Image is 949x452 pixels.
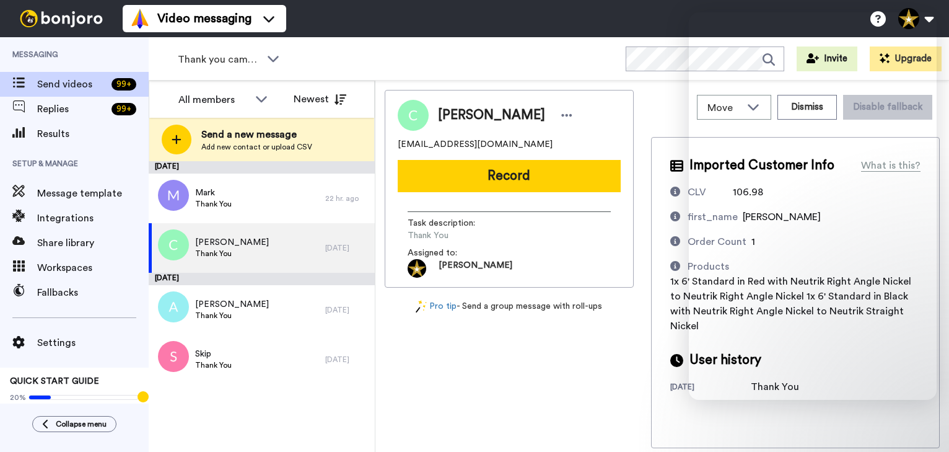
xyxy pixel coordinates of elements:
[37,335,149,350] span: Settings
[195,236,269,249] span: [PERSON_NAME]
[688,259,729,274] div: Products
[130,9,150,29] img: vm-color.svg
[158,291,189,322] img: a.png
[37,126,149,141] span: Results
[408,259,426,278] img: 97f010d7-37d5-43e8-88ad-0137151ed1f4-1597366258.jpg
[284,87,356,112] button: Newest
[195,311,269,321] span: Thank You
[112,78,136,91] div: 99 +
[385,300,634,313] div: - Send a group message with roll-ups
[688,185,706,200] div: CLV
[195,187,232,199] span: Mark
[688,234,746,249] div: Order Count
[37,186,149,201] span: Message template
[37,285,149,300] span: Fallbacks
[157,10,251,27] span: Video messaging
[408,247,494,259] span: Assigned to:
[195,360,232,370] span: Thank You
[149,273,375,285] div: [DATE]
[178,52,261,67] span: Thank you campaign
[32,416,116,432] button: Collapse menu
[670,382,751,394] div: [DATE]
[37,102,107,117] span: Replies
[325,243,369,253] div: [DATE]
[325,355,369,365] div: [DATE]
[158,229,189,260] img: c.png
[688,210,738,224] div: first_name
[416,300,427,313] img: magic-wand.svg
[195,348,232,360] span: Skip
[408,217,494,229] span: Task description :
[149,161,375,174] div: [DATE]
[439,259,512,278] span: [PERSON_NAME]
[416,300,457,313] a: Pro tip
[37,236,149,250] span: Share library
[37,77,107,92] span: Send videos
[689,12,937,400] iframe: Intercom live chat
[37,211,149,226] span: Integrations
[195,298,269,311] span: [PERSON_NAME]
[398,100,429,131] img: Image of Curtis
[438,106,545,125] span: [PERSON_NAME]
[325,305,369,315] div: [DATE]
[15,10,108,27] img: bj-logo-header-white.svg
[112,103,136,115] div: 99 +
[907,410,937,440] iframe: Intercom live chat
[56,419,107,429] span: Collapse menu
[398,160,621,192] button: Record
[178,92,249,107] div: All members
[195,249,269,259] span: Thank You
[37,260,149,275] span: Workspaces
[158,341,189,372] img: s.png
[195,199,232,209] span: Thank You
[138,391,149,402] div: Tooltip anchor
[10,392,26,402] span: 20%
[398,138,553,151] span: [EMAIL_ADDRESS][DOMAIN_NAME]
[670,277,911,331] span: 1x 6' Standard in Red with Neutrik Right Angle Nickel to Neutrik Right Angle Nickel 1x 6' Standar...
[201,127,312,142] span: Send a new message
[10,377,99,386] span: QUICK START GUIDE
[158,180,189,211] img: m.png
[325,193,369,203] div: 22 hr. ago
[408,229,525,242] span: Thank You
[201,142,312,152] span: Add new contact or upload CSV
